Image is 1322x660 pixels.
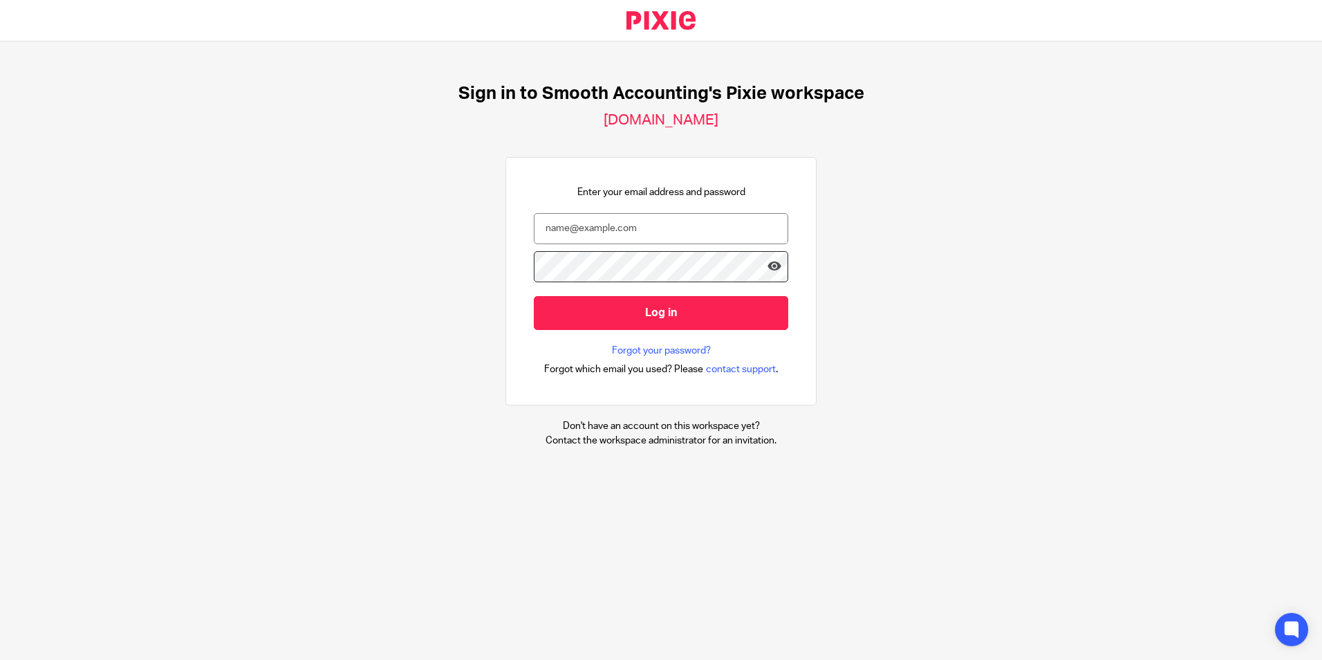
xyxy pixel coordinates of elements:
[544,361,779,377] div: .
[534,296,788,330] input: Log in
[706,363,776,376] span: contact support
[458,83,864,104] h1: Sign in to Smooth Accounting's Pixie workspace
[577,185,745,199] p: Enter your email address and password
[546,419,776,433] p: Don't have an account on this workspace yet?
[544,363,703,376] span: Forgot which email you used? Please
[612,344,711,358] a: Forgot your password?
[546,434,776,448] p: Contact the workspace administrator for an invitation.
[534,213,788,244] input: name@example.com
[604,111,718,129] h2: [DOMAIN_NAME]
